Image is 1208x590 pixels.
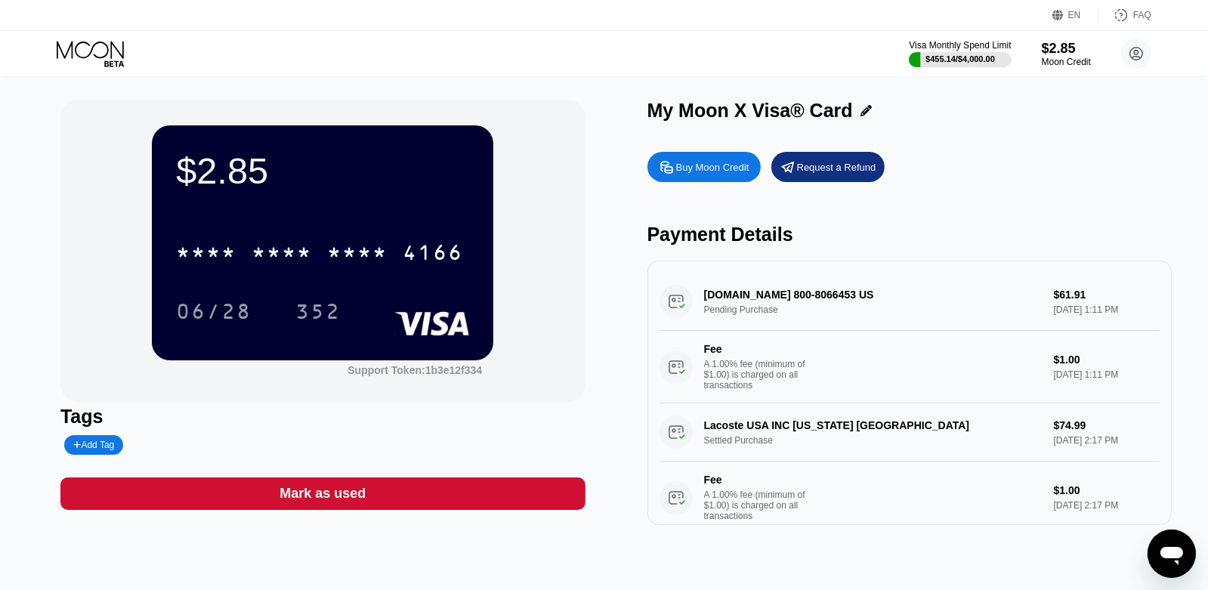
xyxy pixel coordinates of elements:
div: $2.85 [1042,41,1091,57]
div: $2.85Moon Credit [1042,41,1091,67]
div: My Moon X Visa® Card [647,100,853,122]
div: Request a Refund [771,152,885,182]
div: EN [1068,10,1081,20]
div: 4166 [403,242,463,267]
div: Add Tag [64,435,123,455]
div: $1.00 [1054,354,1160,366]
div: Payment Details [647,224,1172,246]
div: Visa Monthly Spend Limit [909,40,1011,51]
div: Fee [704,474,810,486]
div: Support Token:1b3e12f334 [348,364,482,376]
iframe: Кнопка запуска окна обмена сообщениями [1148,530,1196,578]
div: $2.85 [176,150,469,192]
div: A 1.00% fee (minimum of $1.00) is charged on all transactions [704,490,817,521]
div: $1.00 [1054,484,1160,496]
div: Fee [704,343,810,355]
div: Mark as used [280,485,366,502]
div: Buy Moon Credit [676,161,749,174]
div: FAQ [1133,10,1151,20]
div: FAQ [1098,8,1151,23]
div: Mark as used [60,477,585,510]
div: Request a Refund [797,161,876,174]
div: 352 [295,301,341,326]
div: $455.14 / $4,000.00 [925,54,995,63]
div: [DATE] 2:17 PM [1054,500,1160,511]
div: Tags [60,406,585,428]
div: 06/28 [176,301,252,326]
div: [DATE] 1:11 PM [1054,369,1160,380]
div: FeeA 1.00% fee (minimum of $1.00) is charged on all transactions$1.00[DATE] 1:11 PM [660,331,1160,403]
div: A 1.00% fee (minimum of $1.00) is charged on all transactions [704,359,817,391]
div: Add Tag [73,440,114,450]
div: Buy Moon Credit [647,152,761,182]
div: Support Token: 1b3e12f334 [348,364,482,376]
div: 352 [284,292,352,330]
div: EN [1052,8,1098,23]
div: Moon Credit [1042,57,1091,67]
div: 06/28 [165,292,263,330]
div: FeeA 1.00% fee (minimum of $1.00) is charged on all transactions$1.00[DATE] 2:17 PM [660,462,1160,534]
div: Visa Monthly Spend Limit$455.14/$4,000.00 [909,40,1011,67]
